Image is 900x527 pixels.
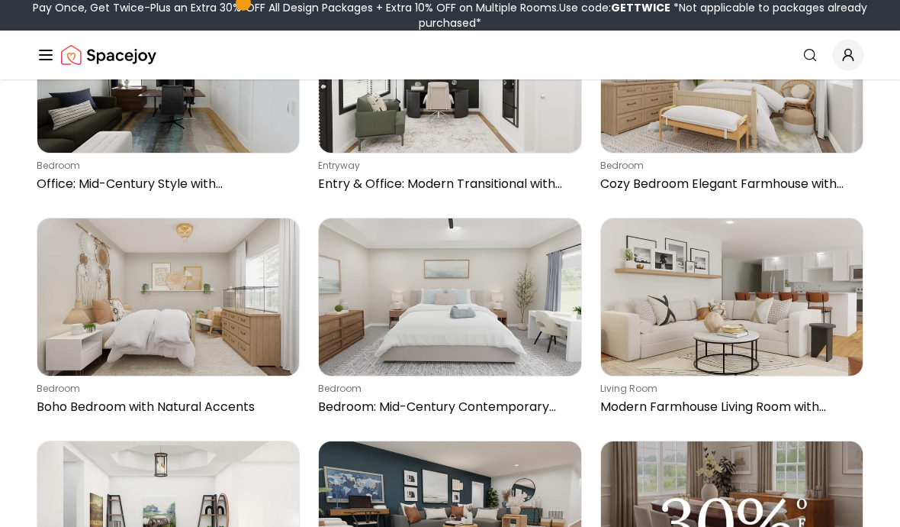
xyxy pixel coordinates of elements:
[37,383,294,395] p: bedroom
[318,398,575,416] p: Bedroom: Mid-Century Contemporary with [PERSON_NAME]
[601,218,863,376] img: Modern Farmhouse Living Room with Gallery Wall
[600,218,863,422] a: Modern Farmhouse Living Room with Gallery Wallliving roomModern Farmhouse Living Room with Galler...
[37,398,294,416] p: Boho Bedroom with Natural Accents
[600,175,857,193] p: Cozy Bedroom Elegant Farmhouse with Rustic Accents
[37,218,299,376] img: Boho Bedroom with Natural Accents
[319,218,580,376] img: Bedroom: Mid-Century Contemporary with Calm Vibes
[61,40,156,70] a: Spacejoy
[61,40,156,70] img: Spacejoy Logo
[37,31,863,79] nav: Global
[37,160,294,172] p: bedroom
[318,160,575,172] p: entryway
[318,175,575,193] p: Entry & Office: Modern Transitional with Green Accent Wall
[37,218,300,422] a: Boho Bedroom with Natural AccentsbedroomBoho Bedroom with Natural Accents
[318,218,581,422] a: Bedroom: Mid-Century Contemporary with Calm VibesbedroomBedroom: Mid-Century Contemporary with [P...
[600,383,857,395] p: living room
[37,175,294,193] p: Office: Mid-Century Style with Multifunctional Design
[600,160,857,172] p: bedroom
[318,383,575,395] p: bedroom
[600,398,857,416] p: Modern Farmhouse Living Room with Gallery Wall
